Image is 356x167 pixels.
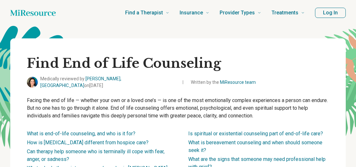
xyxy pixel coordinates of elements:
[180,8,203,17] span: Insurance
[40,76,176,89] span: Medically reviewed by
[191,79,256,86] span: Written by the
[125,8,163,17] span: Find a Therapist
[10,6,56,19] a: Home page
[271,8,298,17] span: Treatments
[188,139,322,153] a: What is bereavement counseling and when should someone seek it?
[220,8,255,17] span: Provider Types
[220,80,256,85] a: MiResource team
[27,97,329,120] p: Facing the end of life — whether your own or a loved one’s — is one of the most emotionally compl...
[188,131,323,137] a: Is spiritual or existential counseling part of end-of-life care?
[27,131,135,137] a: What is end-of-life counseling, and who is it for?
[27,148,165,162] a: Can therapy help someone who is terminally ill cope with fear, anger, or sadness?
[27,55,329,72] h1: Find End of Life Counseling
[27,139,149,146] a: How is [MEDICAL_DATA] different from hospice care?
[315,8,346,18] button: Log In
[84,83,103,88] span: on [DATE]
